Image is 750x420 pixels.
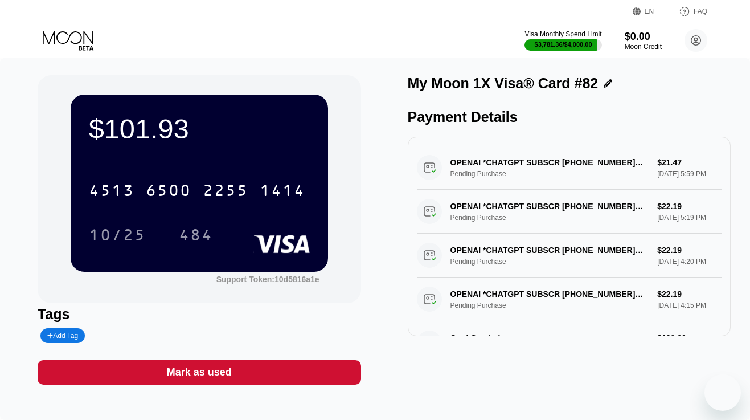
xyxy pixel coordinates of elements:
div: 6500 [146,183,191,201]
div: Mark as used [38,360,361,385]
div: $0.00 [625,31,662,43]
div: 4513 [89,183,134,201]
div: FAQ [694,7,707,15]
div: 1414 [260,183,305,201]
div: Support Token:10d5816a1e [216,275,319,284]
div: EN [633,6,667,17]
div: $101.93 [89,113,310,145]
div: 10/25 [80,221,154,249]
div: My Moon 1X Visa® Card #82 [408,75,599,92]
div: FAQ [667,6,707,17]
div: Moon Credit [625,43,662,51]
div: 2255 [203,183,248,201]
div: $3,781.36 / $4,000.00 [535,41,592,48]
div: Payment Details [408,109,731,125]
div: Add Tag [40,328,85,343]
div: 484 [179,227,213,246]
div: 4513650022551414 [82,176,312,205]
div: Visa Monthly Spend Limit [524,30,601,38]
div: Support Token: 10d5816a1e [216,275,319,284]
div: 10/25 [89,227,146,246]
div: Visa Monthly Spend Limit$3,781.36/$4,000.00 [524,30,601,51]
div: Add Tag [47,332,78,340]
div: Tags [38,306,361,323]
div: EN [645,7,654,15]
div: 484 [170,221,222,249]
iframe: Кнопка запуска окна обмена сообщениями [704,374,741,411]
div: $0.00Moon Credit [625,31,662,51]
div: Mark as used [167,366,232,379]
